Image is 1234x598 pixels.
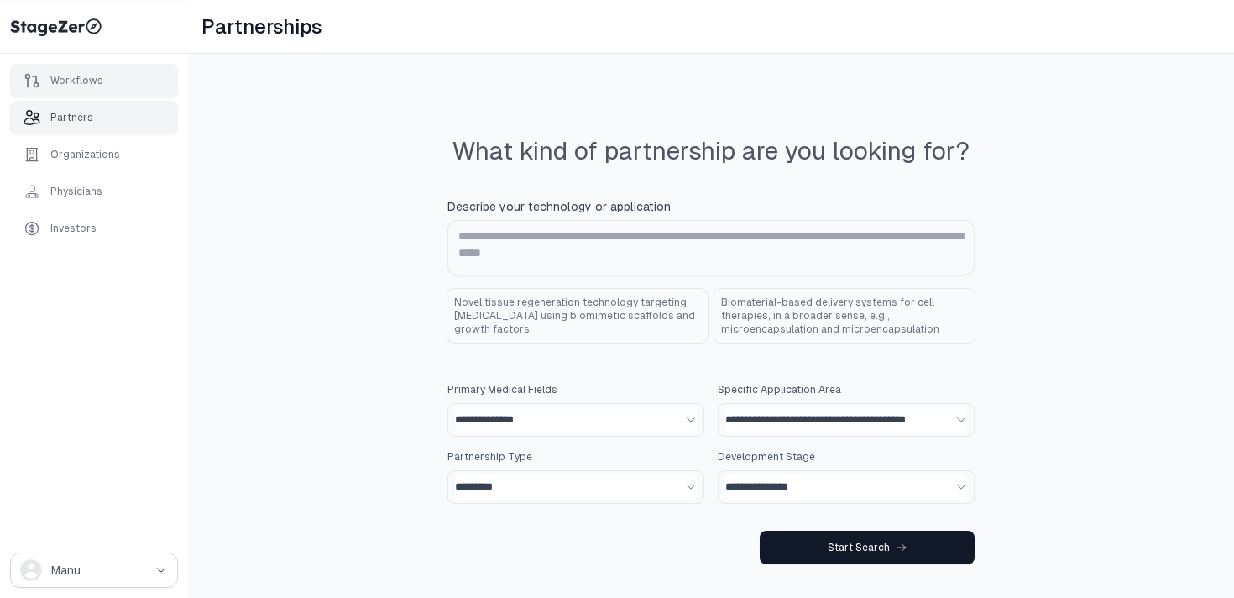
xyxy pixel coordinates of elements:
[10,138,178,171] a: Organizations
[718,450,815,464] span: Development Stage
[50,74,103,87] div: Workflows
[828,541,907,554] div: Start Search
[447,383,557,396] span: Primary Medical Fields
[447,450,532,464] span: Partnership Type
[50,148,120,161] div: Organizations
[10,64,178,97] a: Workflows
[10,212,178,245] a: Investors
[50,222,97,235] div: Investors
[452,136,970,166] div: What kind of partnership are you looking for?
[50,111,93,124] div: Partners
[447,198,671,215] span: Describe your technology or application
[760,531,975,564] button: Start Search
[51,562,81,579] span: Manu
[714,289,975,343] button: Biomaterial-based delivery systems for cell therapies, in a broader sense, e.g., microencapsulati...
[718,383,841,396] span: Specific Application Area
[10,553,178,588] button: drop down button
[201,13,322,40] h1: Partnerships
[10,175,178,208] a: Physicians
[50,185,102,198] div: Physicians
[10,101,178,134] a: Partners
[447,289,708,343] button: Novel tissue regeneration technology targeting [MEDICAL_DATA] using biomimetic scaffolds and grow...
